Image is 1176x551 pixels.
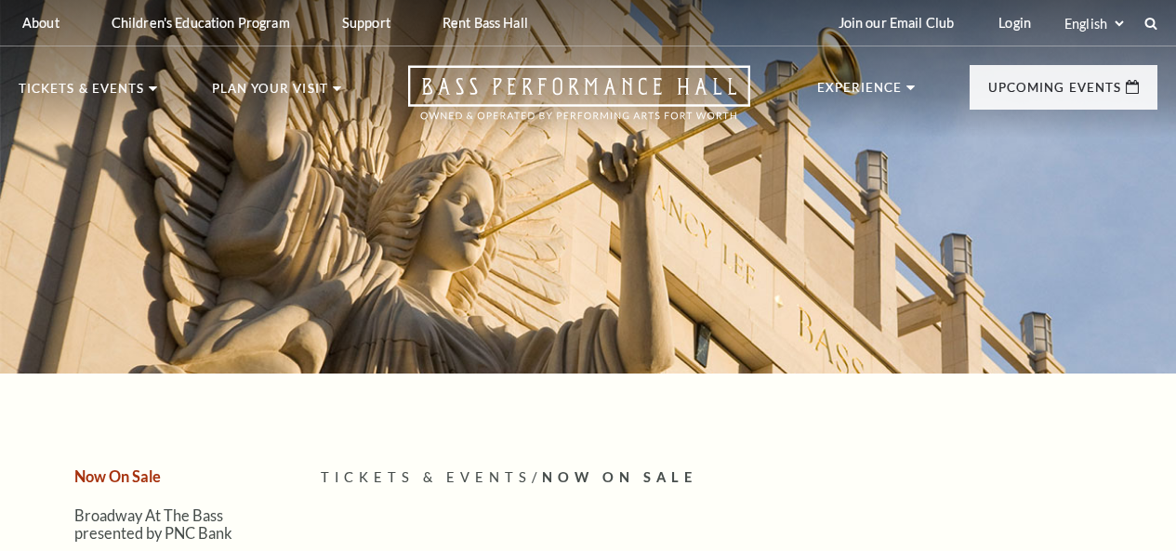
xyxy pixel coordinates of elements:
[212,83,328,105] p: Plan Your Visit
[1061,15,1127,33] select: Select:
[443,15,528,31] p: Rent Bass Hall
[112,15,290,31] p: Children's Education Program
[321,469,532,485] span: Tickets & Events
[321,466,1157,490] p: /
[22,15,59,31] p: About
[817,82,903,104] p: Experience
[988,82,1121,104] p: Upcoming Events
[342,15,390,31] p: Support
[542,469,697,485] span: Now On Sale
[74,467,161,485] a: Now On Sale
[74,506,232,542] a: Broadway At The Bass presented by PNC Bank
[19,83,144,105] p: Tickets & Events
